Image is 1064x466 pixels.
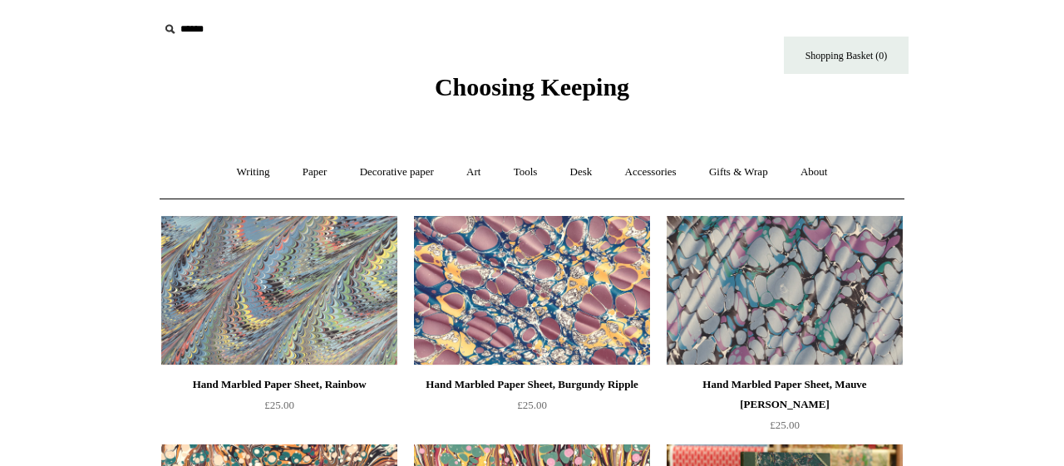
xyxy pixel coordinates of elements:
a: About [786,150,843,194]
span: £25.00 [770,419,800,431]
a: Hand Marbled Paper Sheet, Burgundy Ripple Hand Marbled Paper Sheet, Burgundy Ripple [414,216,650,365]
a: Tools [499,150,553,194]
a: Decorative paper [345,150,449,194]
a: Choosing Keeping [435,86,629,98]
div: Hand Marbled Paper Sheet, Mauve [PERSON_NAME] [671,375,899,414]
a: Hand Marbled Paper Sheet, Mauve Jewel Ripple Hand Marbled Paper Sheet, Mauve Jewel Ripple [667,216,903,365]
a: Gifts & Wrap [694,150,783,194]
a: Writing [222,150,285,194]
img: Hand Marbled Paper Sheet, Mauve Jewel Ripple [667,216,903,365]
a: Hand Marbled Paper Sheet, Burgundy Ripple £25.00 [414,375,650,443]
span: Choosing Keeping [435,73,629,101]
div: Hand Marbled Paper Sheet, Rainbow [165,375,393,395]
a: Hand Marbled Paper Sheet, Rainbow Hand Marbled Paper Sheet, Rainbow [161,216,397,365]
img: Hand Marbled Paper Sheet, Burgundy Ripple [414,216,650,365]
a: Hand Marbled Paper Sheet, Mauve [PERSON_NAME] £25.00 [667,375,903,443]
a: Desk [555,150,608,194]
a: Accessories [610,150,692,194]
span: £25.00 [517,399,547,411]
a: Hand Marbled Paper Sheet, Rainbow £25.00 [161,375,397,443]
img: Hand Marbled Paper Sheet, Rainbow [161,216,397,365]
a: Paper [288,150,342,194]
a: Art [451,150,495,194]
span: £25.00 [264,399,294,411]
a: Shopping Basket (0) [784,37,909,74]
div: Hand Marbled Paper Sheet, Burgundy Ripple [418,375,646,395]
